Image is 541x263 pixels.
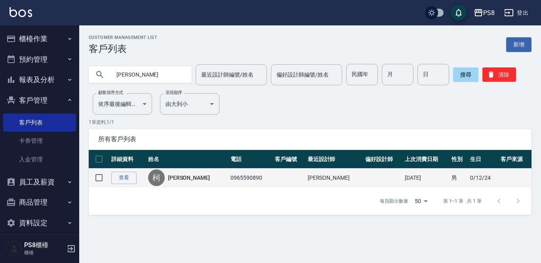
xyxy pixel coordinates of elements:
[89,43,157,54] h3: 客戶列表
[10,7,32,17] img: Logo
[403,169,449,187] td: [DATE]
[501,6,531,20] button: 登出
[506,37,531,52] a: 新增
[306,150,364,169] th: 最近設計師
[6,241,22,257] img: Person
[411,190,431,212] div: 50
[3,113,76,132] a: 客戶列表
[482,67,516,82] button: 清除
[3,49,76,70] button: 預約管理
[111,64,185,85] input: 搜尋關鍵字
[98,135,522,143] span: 所有客戶列表
[3,150,76,169] a: 入金管理
[93,93,152,115] div: 依序最後編輯時間
[380,198,408,205] p: 每頁顯示數量
[3,69,76,90] button: 報表及分析
[468,150,499,169] th: 生日
[229,169,273,187] td: 0965590890
[483,8,495,18] div: PS8
[24,241,65,249] h5: PS8櫃檯
[148,169,165,186] div: 柯
[3,192,76,213] button: 商品管理
[229,150,273,169] th: 電話
[403,150,449,169] th: 上次消費日期
[146,150,229,169] th: 姓名
[98,90,123,96] label: 顧客排序方式
[450,169,468,187] td: 男
[306,169,364,187] td: [PERSON_NAME]
[450,150,468,169] th: 性別
[166,90,182,96] label: 呈現順序
[3,132,76,150] a: 卡券管理
[468,169,499,187] td: 0/12/24
[89,119,531,126] p: 1 筆資料, 1 / 1
[3,213,76,233] button: 資料設定
[471,5,498,21] button: PS8
[273,150,305,169] th: 客戶編號
[451,5,467,21] button: save
[499,150,531,169] th: 客戶來源
[160,93,219,115] div: 由大到小
[453,67,478,82] button: 搜尋
[3,90,76,111] button: 客戶管理
[443,198,482,205] p: 第 1–1 筆 共 1 筆
[89,35,157,40] h2: Customer Management List
[3,29,76,49] button: 櫃檯作業
[168,174,210,182] a: [PERSON_NAME]
[111,172,137,184] a: 查看
[3,172,76,192] button: 員工及薪資
[24,249,65,256] p: 櫃檯
[109,150,146,169] th: 詳細資料
[363,150,403,169] th: 偏好設計師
